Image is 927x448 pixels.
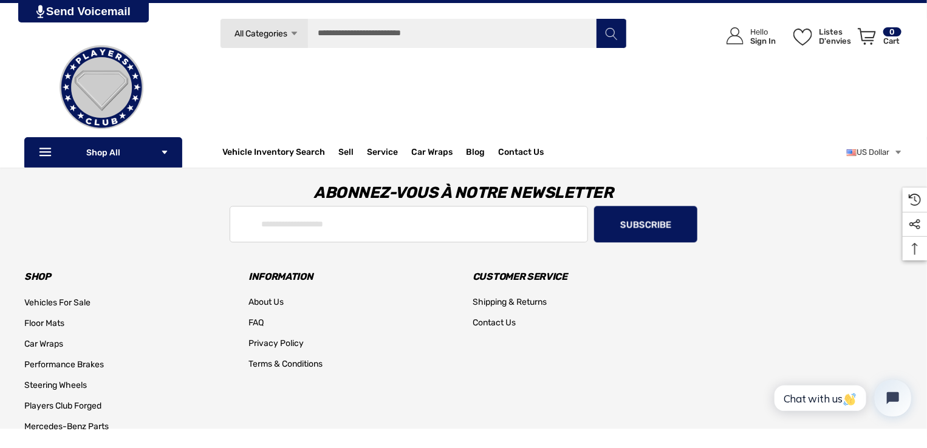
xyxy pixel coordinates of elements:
a: Vehicles For Sale [24,293,91,313]
span: Floor Mats [24,318,64,328]
svg: Top [903,243,927,255]
a: Shipping & Returns [473,292,547,313]
a: Contact Us [498,147,544,160]
a: Sélectionnez la devise : USD [847,140,903,165]
a: Service [367,147,398,160]
svg: Icon Arrow Down [160,148,169,157]
img: PjwhLS0gR2VuZXJhdG9yOiBHcmF2aXQuaW8gLS0+PHN2ZyB4bWxucz0iaHR0cDovL3d3dy53My5vcmcvMjAwMC9zdmciIHhtb... [36,5,44,18]
svg: Review Your Cart [858,28,876,45]
a: FAQ [248,313,264,333]
h3: Customer Service [473,268,679,285]
span: Privacy Policy [248,338,304,348]
span: Vehicles For Sale [24,297,91,308]
p: Sign In [750,36,776,46]
a: Mercedes-Benz Parts [24,416,109,437]
a: Listes d'envies Listes d'envies [788,15,852,57]
span: Contact Us [473,317,516,328]
a: About Us [248,292,284,313]
span: Mercedes-Benz Parts [24,421,109,432]
a: Terms & Conditions [248,354,323,375]
a: Blog [466,147,485,160]
span: All Categories [235,29,288,39]
a: Steering Wheels [24,375,87,396]
svg: Icon Arrow Down [290,29,299,38]
button: Subscribe [594,206,697,242]
a: Floor Mats [24,313,64,334]
a: Car Wraps [411,140,466,165]
a: Car Wraps [24,334,63,355]
h3: Abonnez-vous à notre newsletter [15,175,912,211]
a: Sell [338,140,367,165]
svg: Listes d'envies [793,29,812,46]
span: FAQ [248,317,264,328]
h3: Information [248,268,454,285]
svg: Icon User Account [727,27,744,44]
span: Terms & Conditions [248,359,323,369]
p: Shop All [24,137,182,168]
p: Cart [883,36,901,46]
p: Hello [750,27,776,36]
span: About Us [248,297,284,307]
span: Sell [338,147,354,160]
a: Se connecter [713,15,782,57]
span: Players Club Forged [24,401,101,411]
p: 0 [883,27,901,36]
a: Players Club Forged [24,396,101,416]
svg: Recently Viewed [909,194,921,206]
span: Performance Brakes [24,359,104,370]
svg: Icon Line [38,146,56,160]
a: Privacy Policy [248,333,304,354]
span: Car Wraps [411,147,453,160]
p: Listes d'envies [819,27,851,46]
h3: Shop [24,268,230,285]
a: All Categories Icon Arrow Down Icon Arrow Up [220,18,308,49]
span: Steering Wheels [24,380,87,390]
a: Vehicle Inventory Search [222,147,325,160]
img: Players Club | Cars For Sale [41,27,162,148]
a: Panier avec 0 article [852,15,903,63]
span: Shipping & Returns [473,297,547,307]
span: Car Wraps [24,339,63,349]
button: Rechercher [596,18,626,49]
iframe: Tidio Chat [761,370,922,427]
a: Contact Us [473,313,516,333]
a: Performance Brakes [24,355,104,375]
svg: Social Media [909,219,921,231]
